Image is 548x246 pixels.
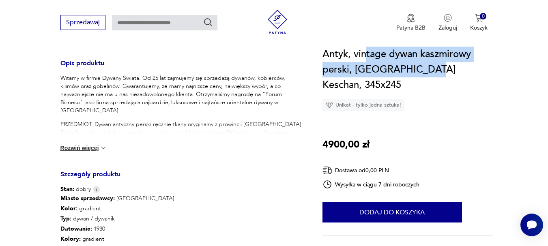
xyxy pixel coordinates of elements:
[60,234,174,244] p: gradient
[60,74,303,115] p: Witamy w firmie Dywany Świata. Od 25 lat zajmujemy się sprzedażą dywanów, kobierców, kilimów oraz...
[60,214,174,224] p: dywan / dywanik
[60,185,74,193] b: Stan:
[520,214,543,236] iframe: Smartsupp widget button
[60,205,77,212] b: Kolor:
[470,14,488,32] button: 0Koszyk
[60,61,303,74] h3: Opis produktu
[322,202,462,222] button: Dodaj do koszyka
[60,120,303,153] p: PRZEDMIOT: Dywan antyczny perski ręcznie tkany oryginalny z prowincji [GEOGRAPHIC_DATA]. Posiada ...
[60,225,92,233] b: Datowanie :
[60,15,105,30] button: Sprzedawaj
[93,186,100,193] img: Info icon
[60,235,81,243] b: Kolory :
[475,14,483,22] img: Ikona koszyka
[396,14,426,32] button: Patyna B2B
[322,137,370,152] p: 4900,00 zł
[60,193,174,203] p: [GEOGRAPHIC_DATA]
[203,17,213,27] button: Szukaj
[60,195,115,202] b: Miasto sprzedawcy :
[60,172,303,185] h3: Szczegóły produktu
[265,10,290,34] img: Patyna - sklep z meblami i dekoracjami vintage
[470,24,488,32] p: Koszyk
[60,144,107,152] button: Rozwiń więcej
[396,24,426,32] p: Patyna B2B
[322,180,420,189] div: Wysyłka w ciągu 7 dni roboczych
[444,14,452,22] img: Ikonka użytkownika
[60,185,91,193] span: dobry
[438,14,457,32] button: Zaloguj
[480,13,487,20] div: 0
[407,14,415,23] img: Ikona medalu
[99,144,107,152] img: chevron down
[322,165,420,175] div: Dostawa od 0,00 PLN
[396,14,426,32] a: Ikona medaluPatyna B2B
[322,47,494,93] h1: Antyk, vintage dywan kaszmirowy perski, [GEOGRAPHIC_DATA] Keschan, 345x245
[60,203,174,214] p: gradient
[60,215,71,222] b: Typ :
[326,101,333,109] img: Ikona diamentu
[322,165,332,175] img: Ikona dostawy
[322,99,404,111] div: Unikat - tylko jedna sztuka!
[438,24,457,32] p: Zaloguj
[60,224,174,234] p: 1930
[60,20,105,26] a: Sprzedawaj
